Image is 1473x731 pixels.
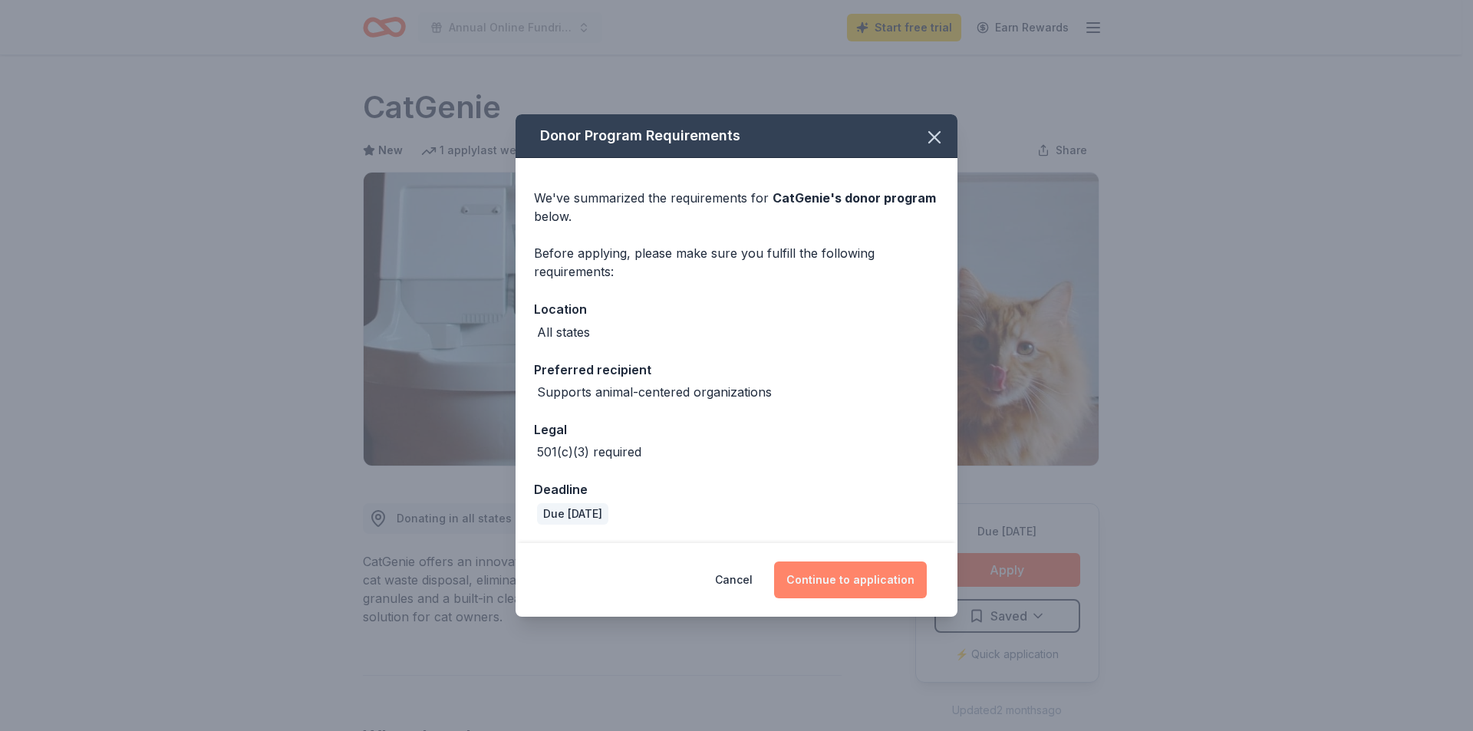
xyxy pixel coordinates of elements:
div: Donor Program Requirements [516,114,957,158]
div: Deadline [534,479,939,499]
div: Before applying, please make sure you fulfill the following requirements: [534,244,939,281]
div: Supports animal-centered organizations [537,383,772,401]
span: CatGenie 's donor program [773,190,936,206]
div: Location [534,299,939,319]
div: Preferred recipient [534,360,939,380]
div: 501(c)(3) required [537,443,641,461]
div: We've summarized the requirements for below. [534,189,939,226]
div: All states [537,323,590,341]
button: Continue to application [774,561,927,598]
div: Legal [534,420,939,440]
div: Due [DATE] [537,503,608,525]
button: Cancel [715,561,753,598]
